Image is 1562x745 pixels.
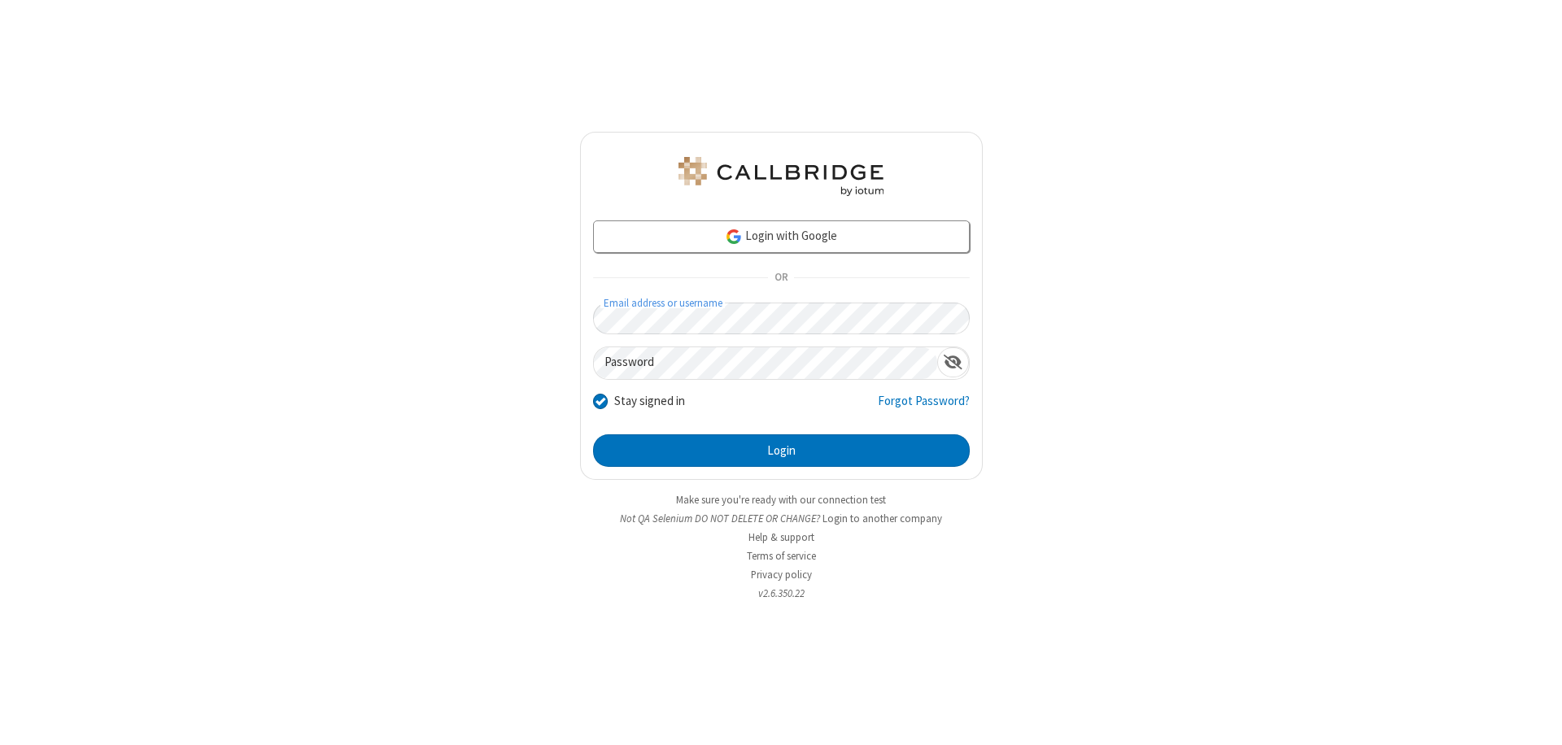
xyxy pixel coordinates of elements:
li: v2.6.350.22 [580,586,983,601]
a: Forgot Password? [878,392,970,423]
label: Stay signed in [614,392,685,411]
a: Terms of service [747,549,816,563]
input: Email address or username [593,303,970,334]
span: OR [768,267,794,290]
button: Login [593,434,970,467]
button: Login to another company [822,511,942,526]
a: Help & support [748,530,814,544]
img: QA Selenium DO NOT DELETE OR CHANGE [675,157,887,196]
a: Login with Google [593,220,970,253]
img: google-icon.png [725,228,743,246]
a: Privacy policy [751,568,812,582]
a: Make sure you're ready with our connection test [676,493,886,507]
li: Not QA Selenium DO NOT DELETE OR CHANGE? [580,511,983,526]
div: Show password [937,347,969,377]
input: Password [594,347,937,379]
